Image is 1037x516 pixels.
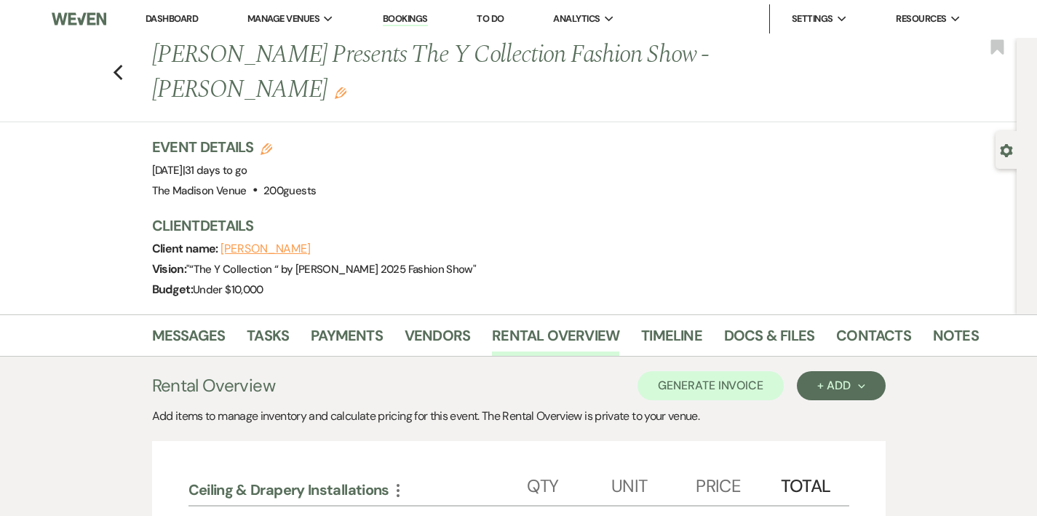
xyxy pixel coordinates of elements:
span: " “The Y Collection “ by [PERSON_NAME] 2025 Fashion Show " [186,262,476,277]
a: Tasks [247,324,289,356]
a: Bookings [383,12,428,26]
a: Notes [933,324,979,356]
a: Dashboard [146,12,198,25]
span: Analytics [553,12,600,26]
span: Budget: [152,282,194,297]
span: | [183,163,247,178]
h1: [PERSON_NAME] Presents The Y Collection Fashion Show - [PERSON_NAME] [152,38,804,107]
span: [DATE] [152,163,247,178]
h3: Rental Overview [152,373,275,399]
span: Vision: [152,261,187,277]
div: Qty [527,461,611,505]
span: The Madison Venue [152,183,247,198]
div: Add items to manage inventory and calculate pricing for this event. The Rental Overview is privat... [152,408,886,425]
button: + Add [797,371,885,400]
img: Weven Logo [52,4,106,34]
a: Rental Overview [492,324,619,356]
a: Payments [311,324,383,356]
span: 31 days to go [185,163,247,178]
a: Docs & Files [724,324,814,356]
div: Ceiling & Drapery Installations [188,480,527,499]
span: Resources [896,12,946,26]
h3: Event Details [152,137,317,157]
div: Price [696,461,780,505]
span: Settings [792,12,833,26]
button: Edit [335,86,346,99]
span: Manage Venues [247,12,319,26]
a: Vendors [405,324,470,356]
a: Timeline [641,324,702,356]
div: Total [781,461,832,505]
a: To Do [477,12,504,25]
button: Open lead details [1000,143,1013,156]
a: Contacts [836,324,911,356]
div: Unit [611,461,696,505]
h3: Client Details [152,215,967,236]
div: + Add [817,380,865,392]
a: Messages [152,324,226,356]
button: [PERSON_NAME] [220,243,311,255]
button: Generate Invoice [637,371,784,400]
span: Under $10,000 [193,282,263,297]
span: Client name: [152,241,221,256]
span: 200 guests [263,183,316,198]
